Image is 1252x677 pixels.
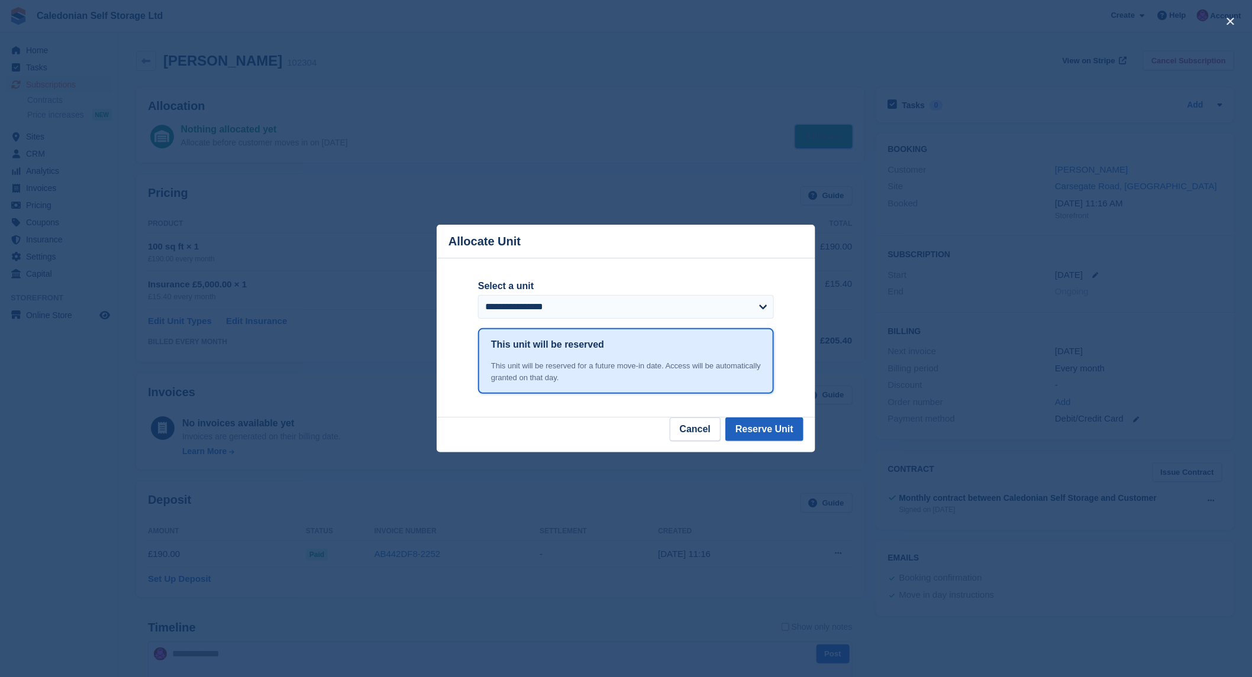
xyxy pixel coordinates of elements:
[491,360,761,383] div: This unit will be reserved for a future move-in date. Access will be automatically granted on tha...
[491,338,604,352] h1: This unit will be reserved
[448,235,521,248] p: Allocate Unit
[1221,12,1240,31] button: close
[725,417,804,441] button: Reserve Unit
[478,279,774,293] label: Select a unit
[670,417,721,441] button: Cancel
